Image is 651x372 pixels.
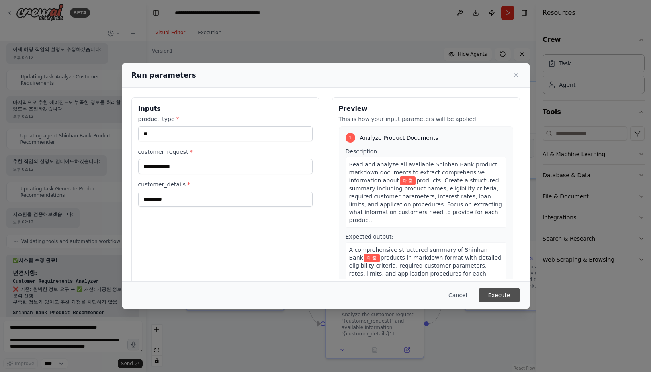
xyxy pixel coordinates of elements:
[400,176,416,185] span: Variable: product_type
[360,134,438,142] span: Analyze Product Documents
[346,148,379,155] span: Description:
[479,288,520,302] button: Execute
[138,104,313,114] h3: Inputs
[131,70,196,81] h2: Run parameters
[349,247,488,261] span: A comprehensive structured summary of Shinhan Bank
[339,104,513,114] h3: Preview
[349,177,502,223] span: products. Create a structured summary including product names, eligibility criteria, required cus...
[349,255,501,285] span: products in markdown format with detailed eligibility criteria, required customer parameters, rat...
[349,161,497,184] span: Read and analyze all available Shinhan Bank product markdown documents to extract comprehensive i...
[364,254,380,262] span: Variable: product_type
[442,288,473,302] button: Cancel
[138,115,313,123] label: product_type
[138,180,313,188] label: customer_details
[138,148,313,156] label: customer_request
[346,133,355,143] div: 1
[346,233,394,240] span: Expected output:
[339,115,513,123] p: This is how your input parameters will be applied:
